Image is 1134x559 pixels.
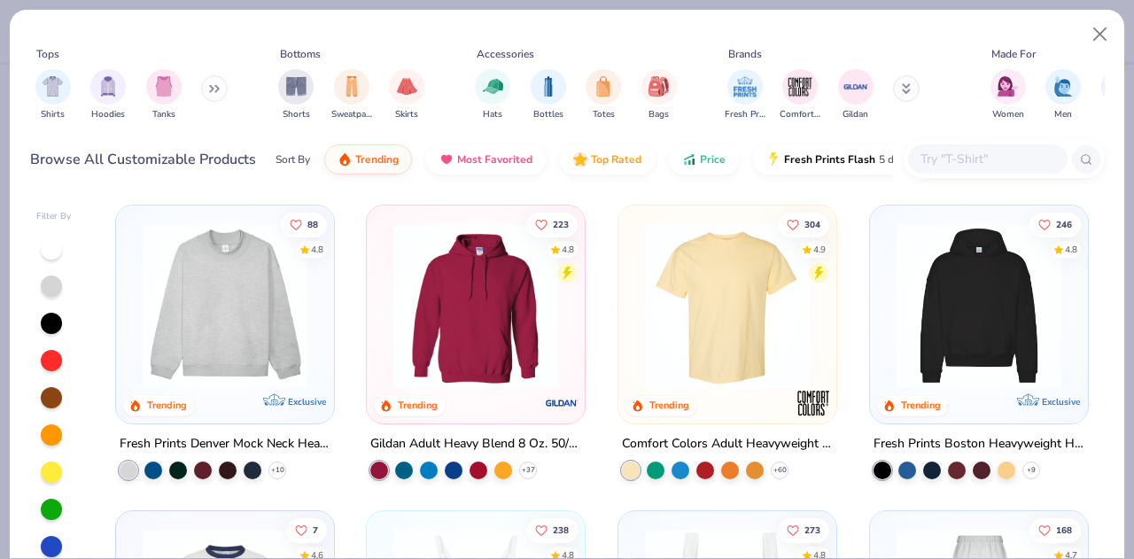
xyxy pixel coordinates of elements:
button: Top Rated [560,144,655,175]
div: filter for Gildan [838,69,874,121]
button: filter button [35,69,71,121]
button: filter button [838,69,874,121]
button: Like [527,212,579,237]
div: Fresh Prints Boston Heavyweight Hoodie [874,433,1084,455]
button: Most Favorited [426,144,546,175]
img: f5d85501-0dbb-4ee4-b115-c08fa3845d83 [134,223,316,388]
span: Bottles [533,108,563,121]
div: filter for Fresh Prints [725,69,765,121]
img: Comfort Colors Image [787,74,813,100]
button: Like [281,212,327,237]
div: Filter By [36,210,72,223]
img: 029b8af0-80e6-406f-9fdc-fdf898547912 [636,223,819,388]
div: Sort By [276,151,310,167]
span: + 10 [270,465,283,476]
img: most_fav.gif [439,152,454,167]
div: Made For [991,46,1036,62]
span: 238 [554,525,570,534]
div: filter for Tanks [146,69,182,121]
img: Bags Image [649,76,668,97]
div: 4.8 [311,243,323,256]
div: Gildan Adult Heavy Blend 8 Oz. 50/50 Hooded Sweatshirt [370,433,581,455]
img: a90f7c54-8796-4cb2-9d6e-4e9644cfe0fe [315,223,498,388]
button: filter button [990,69,1026,121]
button: Price [669,144,739,175]
button: filter button [389,69,424,121]
span: Top Rated [591,152,641,167]
button: filter button [90,69,126,121]
span: Most Favorited [457,152,532,167]
img: Shirts Image [43,76,63,97]
div: 4.8 [563,243,575,256]
button: filter button [531,69,566,121]
img: Comfort Colors logo [796,385,831,421]
span: Hats [483,108,502,121]
button: Like [778,212,829,237]
div: filter for Women [990,69,1026,121]
span: Fresh Prints [725,108,765,121]
img: Fresh Prints Image [732,74,758,100]
div: 4.8 [1065,243,1077,256]
span: Hoodies [91,108,125,121]
span: + 37 [522,465,535,476]
span: 304 [804,220,820,229]
span: Bags [649,108,669,121]
span: 168 [1056,525,1072,534]
span: Men [1054,108,1072,121]
div: Brands [728,46,762,62]
div: filter for Bottles [531,69,566,121]
span: Totes [593,108,615,121]
img: TopRated.gif [573,152,587,167]
span: Trending [355,152,399,167]
img: Totes Image [594,76,613,97]
span: Sweatpants [331,108,372,121]
div: filter for Sweatpants [331,69,372,121]
button: filter button [641,69,677,121]
img: Gildan Image [843,74,869,100]
button: Like [286,517,327,542]
button: filter button [1045,69,1081,121]
img: Gildan logo [544,385,579,421]
span: Shirts [41,108,65,121]
span: 7 [313,525,318,534]
span: 5 day delivery [879,150,944,170]
button: filter button [331,69,372,121]
img: trending.gif [338,152,352,167]
div: 4.9 [813,243,826,256]
img: Bottles Image [539,76,558,97]
span: + 9 [1027,465,1036,476]
img: Women Image [998,76,1018,97]
button: filter button [278,69,314,121]
div: filter for Men [1045,69,1081,121]
div: filter for Bags [641,69,677,121]
button: filter button [475,69,510,121]
div: Browse All Customizable Products [30,149,256,170]
span: Exclusive [1042,396,1080,408]
div: Accessories [477,46,534,62]
img: Sweatpants Image [342,76,361,97]
div: Bottoms [280,46,321,62]
input: Try "T-Shirt" [919,149,1055,169]
button: Like [527,517,579,542]
div: filter for Totes [586,69,621,121]
span: Skirts [395,108,418,121]
span: Gildan [843,108,868,121]
button: Fresh Prints Flash5 day delivery [753,144,958,175]
img: Shorts Image [286,76,307,97]
img: Tanks Image [154,76,174,97]
button: Trending [324,144,412,175]
span: + 60 [773,465,787,476]
button: filter button [146,69,182,121]
div: filter for Hats [475,69,510,121]
img: 91acfc32-fd48-4d6b-bdad-a4c1a30ac3fc [888,223,1070,388]
span: Comfort Colors [780,108,820,121]
button: filter button [725,69,765,121]
span: Fresh Prints Flash [784,152,875,167]
img: Hoodies Image [98,76,118,97]
span: Exclusive [287,396,325,408]
button: Like [1029,212,1081,237]
div: Comfort Colors Adult Heavyweight T-Shirt [622,433,833,455]
div: Tops [36,46,59,62]
div: filter for Hoodies [90,69,126,121]
button: filter button [780,69,820,121]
